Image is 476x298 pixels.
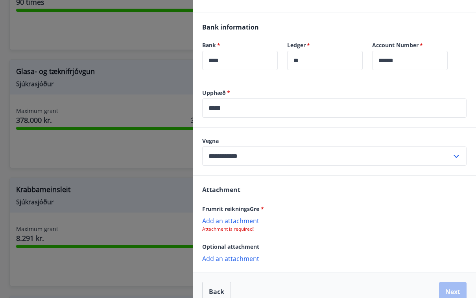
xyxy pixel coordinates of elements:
label: Ledger [287,41,363,49]
label: Upphæð [202,89,467,97]
span: Bank information [202,23,259,31]
p: Attachment is required! [202,226,467,232]
p: Add an attachment [202,217,467,224]
label: Vegna [202,137,467,145]
span: Frumrit reikningsGre [202,205,264,213]
span: Attachment [202,185,240,194]
label: Bank [202,41,278,49]
span: Optional attachment [202,243,259,250]
label: Account Number [372,41,448,49]
p: Add an attachment [202,254,467,262]
div: Upphæð [202,98,467,118]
